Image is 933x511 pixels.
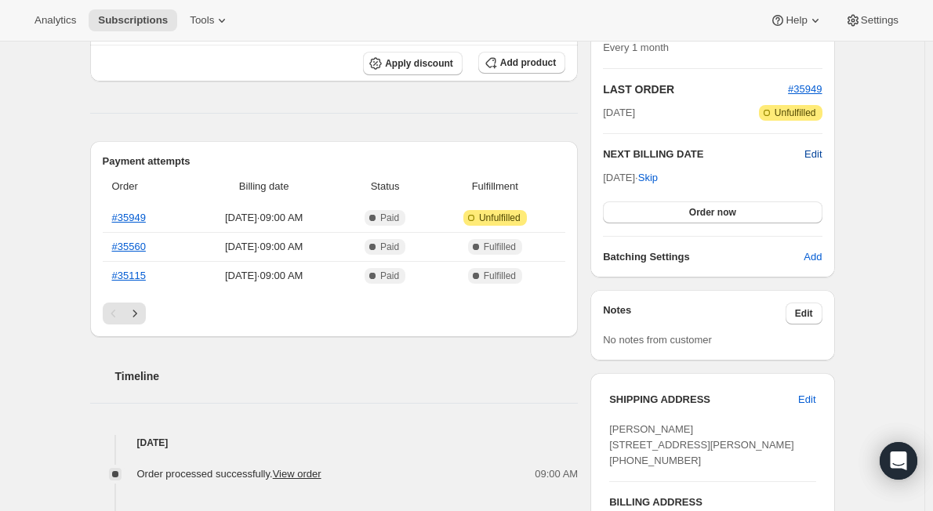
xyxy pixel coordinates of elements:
span: Edit [795,307,813,320]
span: [PERSON_NAME] [STREET_ADDRESS][PERSON_NAME] [PHONE_NUMBER] [609,423,794,466]
button: Edit [786,303,822,324]
a: #35115 [112,270,146,281]
span: Apply discount [385,57,453,70]
h3: Notes [603,303,786,324]
span: Subscriptions [98,14,168,27]
nav: Pagination [103,303,566,324]
button: Tools [180,9,239,31]
button: Analytics [25,9,85,31]
div: Open Intercom Messenger [880,442,917,480]
span: Paid [380,212,399,224]
h2: Payment attempts [103,154,566,169]
h6: Batching Settings [603,249,804,265]
a: #35560 [112,241,146,252]
span: [DATE] [603,105,635,121]
span: [DATE] · 09:00 AM [192,210,336,226]
a: #35949 [112,212,146,223]
span: Analytics [34,14,76,27]
span: Add [804,249,822,265]
span: [DATE] · 09:00 AM [192,268,336,284]
span: Fulfilled [484,241,516,253]
span: Help [786,14,807,27]
button: Next [124,303,146,324]
span: Paid [380,241,399,253]
h4: [DATE] [90,435,579,451]
button: Edit [789,387,825,412]
span: 09:00 AM [535,466,578,482]
span: Order now [689,206,736,219]
button: Apply discount [363,52,463,75]
button: #35949 [788,82,822,97]
h3: BILLING ADDRESS [609,495,815,510]
span: Fulfilled [484,270,516,282]
span: Unfulfilled [479,212,521,224]
a: #35949 [788,83,822,95]
span: No notes from customer [603,334,712,346]
button: Settings [836,9,908,31]
span: [DATE] · [603,172,658,183]
span: [DATE] · 09:00 AM [192,239,336,255]
span: Settings [861,14,899,27]
span: Every 1 month [603,42,669,53]
button: Subscriptions [89,9,177,31]
span: Billing date [192,179,336,194]
span: Unfulfilled [775,107,816,119]
span: Skip [638,170,658,186]
th: Order [103,169,187,204]
span: Fulfillment [434,179,556,194]
button: Add [794,245,831,270]
button: Help [761,9,832,31]
button: Skip [629,165,667,190]
span: Edit [798,392,815,408]
button: Edit [804,147,822,162]
span: Paid [380,270,399,282]
a: View order [273,468,321,480]
span: Status [346,179,425,194]
span: Tools [190,14,214,27]
h2: NEXT BILLING DATE [603,147,804,162]
h2: Timeline [115,368,579,384]
button: Add product [478,52,565,74]
button: Order now [603,201,822,223]
span: Order processed successfully. [137,468,321,480]
h3: SHIPPING ADDRESS [609,392,798,408]
h2: LAST ORDER [603,82,788,97]
span: Add product [500,56,556,69]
